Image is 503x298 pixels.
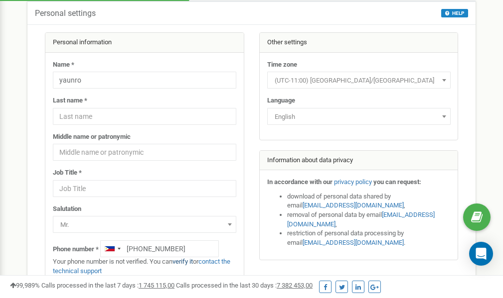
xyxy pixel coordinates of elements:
[334,178,372,186] a: privacy policy
[287,210,451,229] li: removal of personal data by email ,
[101,241,124,257] div: Telephone country code
[469,242,493,266] div: Open Intercom Messenger
[271,74,447,88] span: (UTC-11:00) Pacific/Midway
[267,178,333,186] strong: In accordance with our
[56,218,233,232] span: Mr.
[303,239,404,246] a: [EMAIL_ADDRESS][DOMAIN_NAME]
[53,216,236,233] span: Mr.
[53,72,236,89] input: Name
[277,282,313,289] u: 7 382 453,00
[373,178,421,186] strong: you can request:
[303,201,404,209] a: [EMAIL_ADDRESS][DOMAIN_NAME]
[53,168,82,178] label: Job Title *
[287,229,451,247] li: restriction of personal data processing by email .
[271,110,447,124] span: English
[267,72,451,89] span: (UTC-11:00) Pacific/Midway
[41,282,174,289] span: Calls processed in the last 7 days :
[100,240,219,257] input: +1-800-555-55-55
[10,282,40,289] span: 99,989%
[176,282,313,289] span: Calls processed in the last 30 days :
[267,108,451,125] span: English
[53,180,236,197] input: Job Title
[172,258,193,265] a: verify it
[53,245,99,254] label: Phone number *
[287,211,435,228] a: [EMAIL_ADDRESS][DOMAIN_NAME]
[441,9,468,17] button: HELP
[53,257,236,276] p: Your phone number is not verified. You can or
[53,132,131,142] label: Middle name or patronymic
[260,151,458,171] div: Information about data privacy
[35,9,96,18] h5: Personal settings
[53,144,236,161] input: Middle name or patronymic
[53,108,236,125] input: Last name
[53,258,230,275] a: contact the technical support
[53,204,81,214] label: Salutation
[287,192,451,210] li: download of personal data shared by email ,
[267,60,297,70] label: Time zone
[53,96,87,105] label: Last name *
[45,33,244,53] div: Personal information
[139,282,174,289] u: 1 745 115,00
[267,96,295,105] label: Language
[260,33,458,53] div: Other settings
[53,60,74,70] label: Name *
